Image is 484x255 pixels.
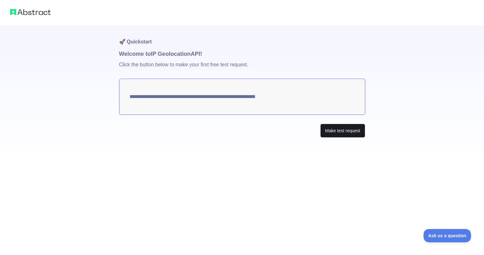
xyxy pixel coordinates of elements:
h1: 🚀 Quickstart [119,25,365,49]
p: Click the button below to make your first free test request. [119,58,365,79]
h1: Welcome to IP Geolocation API! [119,49,365,58]
iframe: Toggle Customer Support [423,229,471,242]
button: Make test request [320,124,365,138]
img: Abstract logo [10,8,51,16]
